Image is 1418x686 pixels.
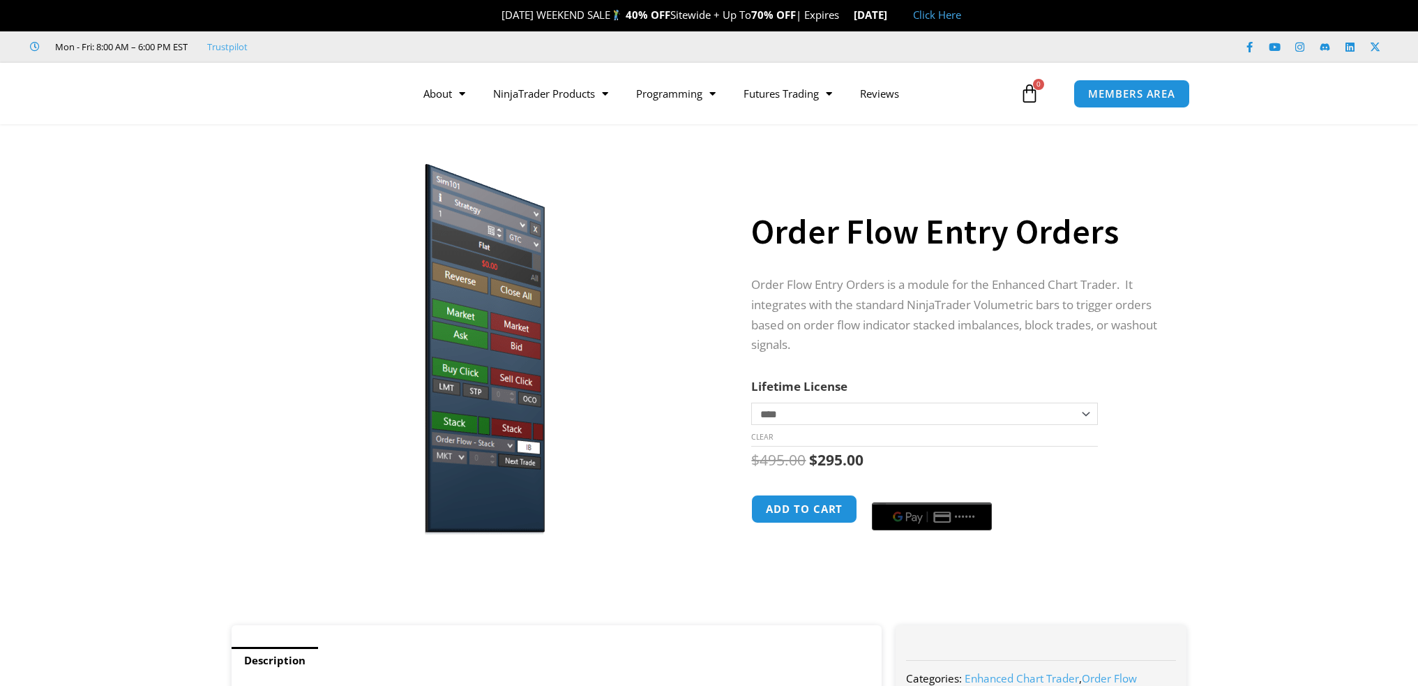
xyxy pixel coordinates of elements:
[751,495,857,523] button: Add to cart
[840,10,850,20] img: ⌛
[611,10,621,20] img: 🏌️‍♂️
[965,671,1137,685] span: ,
[854,8,899,22] strong: [DATE]
[751,378,847,394] label: Lifetime License
[490,10,501,20] img: 🎉
[809,450,863,470] bdi: 295.00
[1033,79,1044,90] span: 0
[869,493,995,494] iframe: Secure payment input frame
[751,8,796,22] strong: 70% OFF
[479,77,622,110] a: NinjaTrader Products
[872,502,992,530] button: Buy with GPay
[232,647,318,674] a: Description
[913,8,961,22] a: Click Here
[626,8,670,22] strong: 40% OFF
[965,671,1079,685] a: Enhanced Chart Trader
[751,450,806,470] bdi: 495.00
[52,38,188,55] span: Mon - Fri: 8:00 AM – 6:00 PM EST
[1082,671,1137,685] a: Order Flow
[487,8,853,22] span: [DATE] WEEKEND SALE Sitewide + Up To | Expires
[809,450,817,470] span: $
[730,77,846,110] a: Futures Trading
[751,207,1159,256] h1: Order Flow Entry Orders
[888,10,898,20] img: 🏭
[846,77,913,110] a: Reviews
[251,149,700,535] img: orderflow entry
[751,450,760,470] span: $
[906,671,962,685] span: Categories:
[1088,89,1175,99] span: MEMBERS AREA
[999,73,1060,114] a: 0
[955,512,976,522] text: ••••••
[409,77,1016,110] nav: Menu
[751,432,773,442] a: Clear options
[1073,80,1190,108] a: MEMBERS AREA
[622,77,730,110] a: Programming
[207,38,248,55] a: Trustpilot
[751,275,1159,356] p: Order Flow Entry Orders is a module for the Enhanced Chart Trader. It integrates with the standar...
[209,68,359,119] img: LogoAI | Affordable Indicators – NinjaTrader
[409,77,479,110] a: About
